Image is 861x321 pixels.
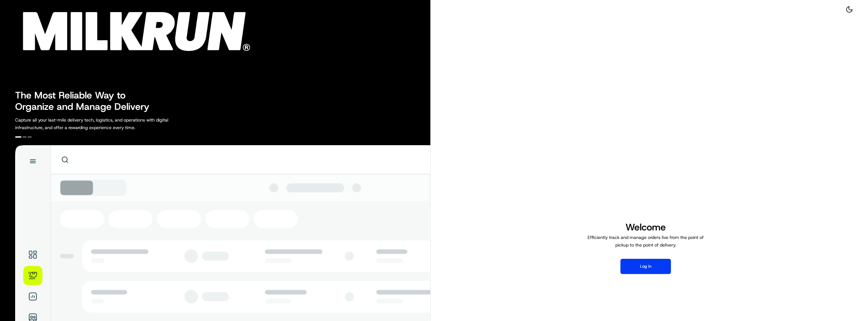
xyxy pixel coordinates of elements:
[585,234,706,249] p: Efficiently track and manage orders live from the point of pickup to the point of delivery.
[15,116,197,131] p: Capture all your last-mile delivery tech, logistics, and operations with digital infrastructure, ...
[585,221,706,234] h1: Welcome
[620,259,671,274] button: Log in
[15,90,156,112] h2: The Most Reliable Way to Organize and Manage Delivery
[4,4,257,54] img: Company Logo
